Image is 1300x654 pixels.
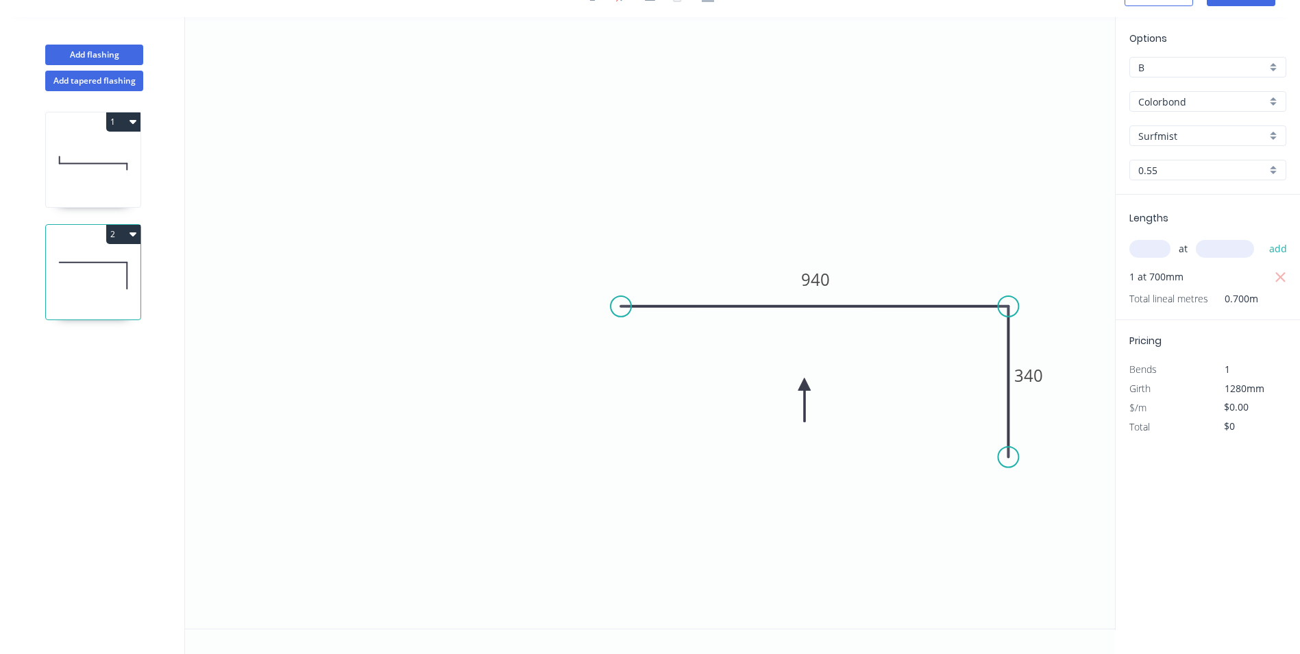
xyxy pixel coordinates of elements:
[1208,289,1258,308] span: 0.700m
[1138,163,1266,178] input: Thickness
[801,268,830,291] tspan: 940
[1129,401,1146,414] span: $/m
[45,45,143,65] button: Add flashing
[1225,382,1264,395] span: 1280mm
[45,71,143,91] button: Add tapered flashing
[1262,237,1295,261] button: add
[1129,267,1184,287] span: 1 at 700mm
[1129,289,1208,308] span: Total lineal metres
[106,112,140,132] button: 1
[185,17,1115,629] svg: 0
[1129,420,1150,433] span: Total
[1129,211,1168,225] span: Lengths
[1129,363,1157,376] span: Bends
[1225,363,1230,376] span: 1
[1138,129,1266,143] input: Colour
[1129,382,1151,395] span: Girth
[1138,60,1266,75] input: Price level
[1179,239,1188,258] span: at
[106,225,140,244] button: 2
[1129,334,1162,348] span: Pricing
[1014,364,1043,387] tspan: 340
[1129,32,1167,45] span: Options
[1138,95,1266,109] input: Material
